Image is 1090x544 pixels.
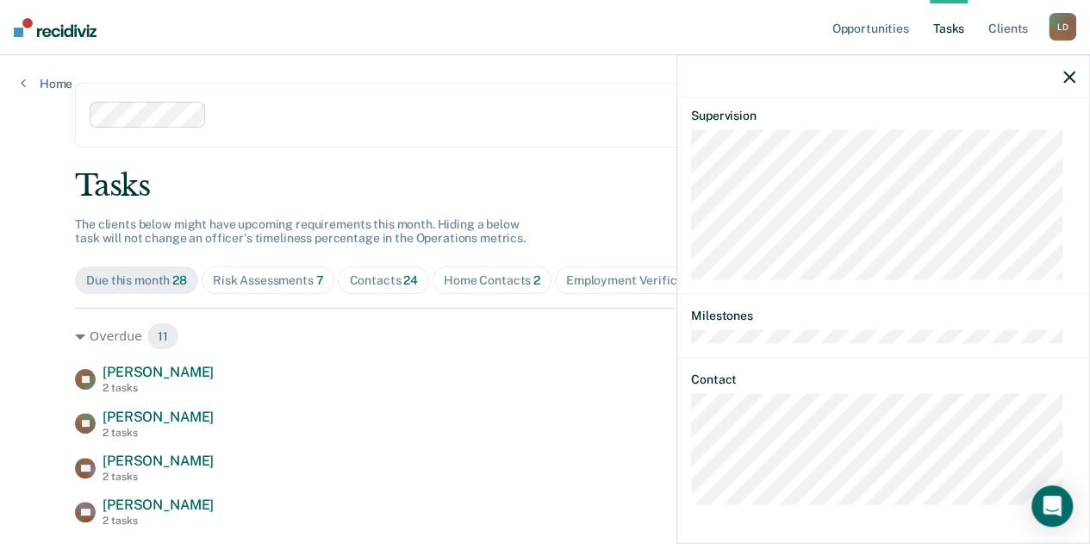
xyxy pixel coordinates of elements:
[691,372,1075,387] dt: Contact
[103,364,214,380] span: [PERSON_NAME]
[21,76,72,91] a: Home
[14,18,97,37] img: Recidiviz
[103,453,214,469] span: [PERSON_NAME]
[691,108,1075,122] dt: Supervision
[103,497,214,513] span: [PERSON_NAME]
[566,273,716,288] div: Employment Verification
[103,427,214,439] div: 2 tasks
[86,273,187,288] div: Due this month
[691,308,1075,322] dt: Milestones
[316,273,324,287] span: 7
[103,382,214,394] div: 2 tasks
[172,273,187,287] span: 28
[103,471,214,483] div: 2 tasks
[103,409,214,425] span: [PERSON_NAME]
[75,168,1015,203] div: Tasks
[1031,485,1073,527] div: Open Intercom Messenger
[213,273,324,288] div: Risk Assessments
[444,273,540,288] div: Home Contacts
[403,273,418,287] span: 24
[1049,13,1076,41] div: L D
[533,273,540,287] span: 2
[103,515,214,527] div: 2 tasks
[349,273,418,288] div: Contacts
[75,322,1015,350] div: Overdue
[146,322,179,350] span: 11
[75,217,526,246] span: The clients below might have upcoming requirements this month. Hiding a below task will not chang...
